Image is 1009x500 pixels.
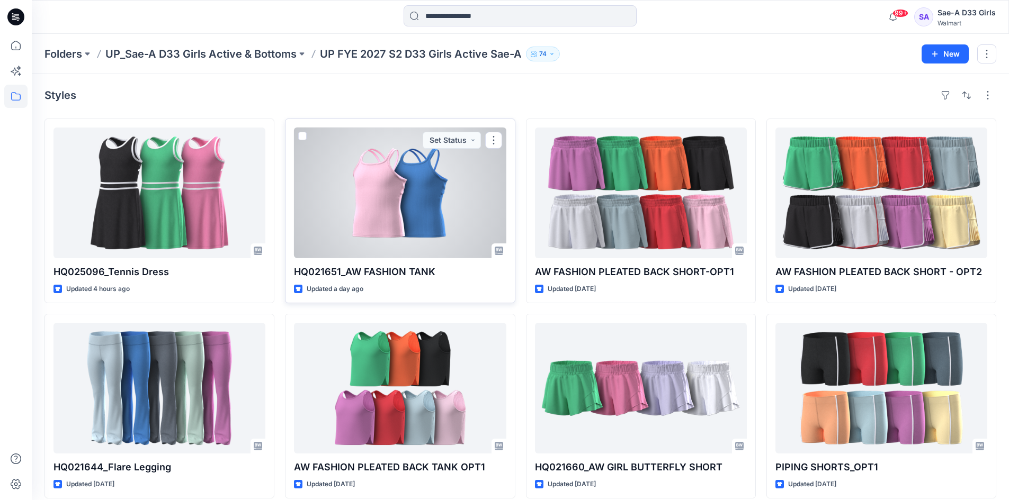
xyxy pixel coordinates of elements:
[294,460,506,475] p: AW FASHION PLEATED BACK TANK OPT1
[307,479,355,490] p: Updated [DATE]
[294,265,506,279] p: HQ021651_AW FASHION TANK
[44,89,76,102] h4: Styles
[294,128,506,258] a: HQ021651_AW FASHION TANK
[44,47,82,61] a: Folders
[937,19,996,27] div: Walmart
[775,323,987,453] a: PIPING SHORTS_OPT1
[548,284,596,295] p: Updated [DATE]
[53,460,265,475] p: HQ021644_Flare Legging
[526,47,560,61] button: 74
[775,265,987,279] p: AW FASHION PLEATED BACK SHORT - OPT2
[535,323,747,453] a: HQ021660_AW GIRL BUTTERFLY SHORT
[548,479,596,490] p: Updated [DATE]
[539,48,547,60] p: 74
[535,460,747,475] p: HQ021660_AW GIRL BUTTERFLY SHORT
[53,323,265,453] a: HQ021644_Flare Legging
[775,460,987,475] p: PIPING SHORTS_OPT1
[66,284,130,295] p: Updated 4 hours ago
[535,265,747,279] p: AW FASHION PLEATED BACK SHORT-OPT1
[775,128,987,258] a: AW FASHION PLEATED BACK SHORT - OPT2
[66,479,114,490] p: Updated [DATE]
[53,128,265,258] a: HQ025096_Tennis Dress
[788,284,836,295] p: Updated [DATE]
[892,9,908,17] span: 99+
[320,47,522,61] p: UP FYE 2027 S2 D33 Girls Active Sae-A
[105,47,297,61] a: UP_Sae-A D33 Girls Active & Bottoms
[922,44,969,63] button: New
[53,265,265,279] p: HQ025096_Tennis Dress
[914,7,933,26] div: SA
[788,479,836,490] p: Updated [DATE]
[937,6,996,19] div: Sae-A D33 Girls
[535,128,747,258] a: AW FASHION PLEATED BACK SHORT-OPT1
[307,284,363,295] p: Updated a day ago
[294,323,506,453] a: AW FASHION PLEATED BACK TANK OPT1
